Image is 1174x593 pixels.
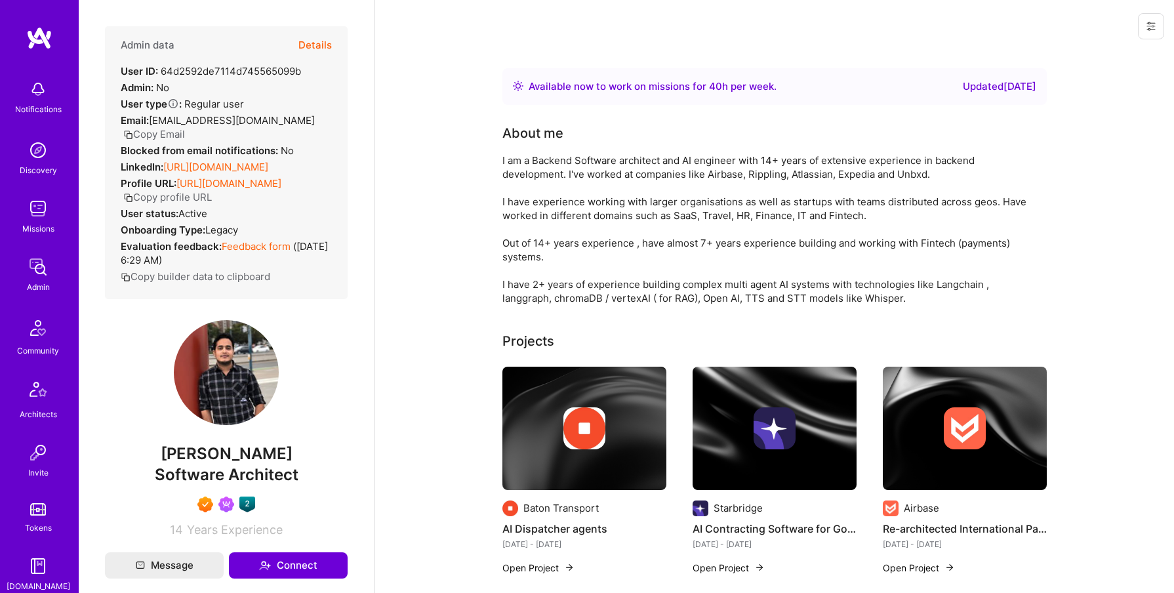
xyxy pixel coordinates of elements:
[222,240,291,253] a: Feedback form
[123,193,133,203] i: icon Copy
[298,26,332,64] button: Details
[7,579,70,593] div: [DOMAIN_NAME]
[123,127,185,141] button: Copy Email
[25,195,51,222] img: teamwork
[563,407,605,449] img: Company logo
[205,224,238,236] span: legacy
[123,130,133,140] i: icon Copy
[944,562,955,573] img: arrow-right
[22,376,54,407] img: Architects
[121,207,178,220] strong: User status:
[25,521,52,535] div: Tokens
[709,80,722,92] span: 40
[693,537,857,551] div: [DATE] - [DATE]
[17,344,59,358] div: Community
[944,407,986,449] img: Company logo
[502,537,666,551] div: [DATE] - [DATE]
[20,163,57,177] div: Discovery
[502,153,1027,305] div: I am a Backend Software architect and AI engineer with 14+ years of extensive experience in backe...
[121,177,176,190] strong: Profile URL:
[754,407,796,449] img: Company logo
[25,553,51,579] img: guide book
[197,497,213,512] img: Exceptional A.Teamer
[121,65,158,77] strong: User ID:
[121,239,332,267] div: ( [DATE] 6:29 AM )
[523,501,599,515] div: Baton Transport
[155,465,298,484] span: Software Architect
[502,367,666,490] img: cover
[502,123,563,143] div: About me
[22,222,54,235] div: Missions
[693,520,857,537] h4: AI Contracting Software for Government Vendors
[218,497,234,512] img: Been on Mission
[121,144,294,157] div: No
[123,190,212,204] button: Copy profile URL
[27,280,50,294] div: Admin
[136,561,145,570] i: icon Mail
[121,161,163,173] strong: LinkedIn:
[176,177,281,190] a: [URL][DOMAIN_NAME]
[30,503,46,516] img: tokens
[513,81,523,91] img: Availability
[564,562,575,573] img: arrow-right
[25,254,51,280] img: admin teamwork
[121,39,174,51] h4: Admin data
[502,331,554,351] div: Projects
[121,240,222,253] strong: Evaluation feedback:
[121,98,182,110] strong: User type :
[121,97,244,111] div: Regular user
[693,501,708,516] img: Company logo
[883,501,899,516] img: Company logo
[121,64,301,78] div: 64d2592de7114d745565099b
[904,501,939,515] div: Airbase
[963,79,1036,94] div: Updated [DATE]
[714,501,763,515] div: Starbridge
[167,98,179,110] i: Help
[502,561,575,575] button: Open Project
[754,562,765,573] img: arrow-right
[28,466,49,480] div: Invite
[883,520,1047,537] h4: Re-architected International Payments Platform
[26,26,52,50] img: logo
[25,440,51,466] img: Invite
[121,144,281,157] strong: Blocked from email notifications:
[502,520,666,537] h4: AI Dispatcher agents
[22,312,54,344] img: Community
[693,561,765,575] button: Open Project
[259,560,271,571] i: icon Connect
[187,523,283,537] span: Years Experience
[149,114,315,127] span: [EMAIL_ADDRESS][DOMAIN_NAME]
[170,523,183,537] span: 14
[502,501,518,516] img: Company logo
[693,367,857,490] img: cover
[883,367,1047,490] img: cover
[121,272,131,282] i: icon Copy
[883,561,955,575] button: Open Project
[15,102,62,116] div: Notifications
[178,207,207,220] span: Active
[121,224,205,236] strong: Onboarding Type:
[20,407,57,421] div: Architects
[105,444,348,464] span: [PERSON_NAME]
[105,552,224,579] button: Message
[229,552,348,579] button: Connect
[121,114,149,127] strong: Email:
[163,161,268,173] a: [URL][DOMAIN_NAME]
[25,137,51,163] img: discovery
[25,76,51,102] img: bell
[883,537,1047,551] div: [DATE] - [DATE]
[121,81,169,94] div: No
[121,270,270,283] button: Copy builder data to clipboard
[174,320,279,425] img: User Avatar
[529,79,777,94] div: Available now to work on missions for h per week .
[121,81,153,94] strong: Admin:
